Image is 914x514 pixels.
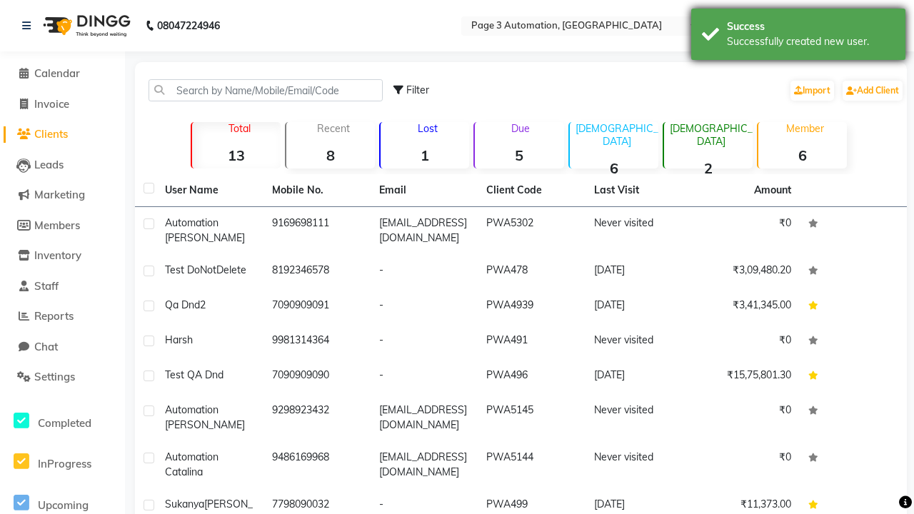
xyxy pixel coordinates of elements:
a: Reports [4,308,121,325]
img: logo [36,6,134,46]
span: Automation [PERSON_NAME] [165,403,245,431]
td: 9486169968 [263,441,371,488]
a: Calendar [4,66,121,82]
a: Inventory [4,248,121,264]
td: [DATE] [586,289,693,324]
td: PWA496 [478,359,585,394]
td: PWA5145 [478,394,585,441]
td: 9298923432 [263,394,371,441]
td: [EMAIL_ADDRESS][DOMAIN_NAME] [371,441,478,488]
span: Chat [34,340,58,353]
td: ₹0 [693,394,800,441]
span: Upcoming [38,498,89,512]
td: ₹0 [693,441,800,488]
span: Invoice [34,97,69,111]
td: [EMAIL_ADDRESS][DOMAIN_NAME] [371,394,478,441]
td: - [371,359,478,394]
span: Reports [34,309,74,323]
a: Members [4,218,121,234]
span: Harsh [165,333,193,346]
span: Filter [406,84,429,96]
td: PWA491 [478,324,585,359]
td: ₹0 [693,324,800,359]
td: - [371,254,478,289]
span: Test QA Dnd [165,368,224,381]
th: Amount [745,174,800,206]
td: [DATE] [586,359,693,394]
td: Never visited [586,394,693,441]
td: 7090909090 [263,359,371,394]
td: ₹0 [693,207,800,254]
b: 08047224946 [157,6,220,46]
span: Settings [34,370,75,383]
a: Clients [4,126,121,143]
a: Import [790,81,834,101]
td: 9169698111 [263,207,371,254]
a: Marketing [4,187,121,203]
p: Total [198,122,281,135]
th: Email [371,174,478,207]
input: Search by Name/Mobile/Email/Code [149,79,383,101]
td: PWA478 [478,254,585,289]
span: InProgress [38,457,91,470]
a: Invoice [4,96,121,113]
strong: 5 [475,146,563,164]
a: Settings [4,369,121,385]
span: Inventory [34,248,81,262]
th: User Name [156,174,263,207]
td: ₹3,41,345.00 [693,289,800,324]
td: [EMAIL_ADDRESS][DOMAIN_NAME] [371,207,478,254]
th: Last Visit [586,174,693,207]
td: PWA4939 [478,289,585,324]
th: Client Code [478,174,585,207]
td: Never visited [586,441,693,488]
a: Chat [4,339,121,356]
span: Sukanya [165,498,204,510]
p: [DEMOGRAPHIC_DATA] [576,122,658,148]
span: Clients [34,127,68,141]
td: ₹15,75,801.30 [693,359,800,394]
td: 9981314364 [263,324,371,359]
p: Recent [292,122,375,135]
span: Leads [34,158,64,171]
a: Leads [4,157,121,173]
strong: 8 [286,146,375,164]
strong: 1 [381,146,469,164]
td: PWA5144 [478,441,585,488]
div: Success [727,19,895,34]
span: Completed [38,416,91,430]
td: Never visited [586,207,693,254]
td: Never visited [586,324,693,359]
th: Mobile No. [263,174,371,207]
td: PWA5302 [478,207,585,254]
td: ₹3,09,480.20 [693,254,800,289]
p: Lost [386,122,469,135]
td: [DATE] [586,254,693,289]
td: 7090909091 [263,289,371,324]
strong: 13 [192,146,281,164]
p: [DEMOGRAPHIC_DATA] [670,122,753,148]
td: 8192346578 [263,254,371,289]
strong: 2 [664,159,753,177]
div: Successfully created new user. [727,34,895,49]
span: Test DoNotDelete [165,263,246,276]
a: Staff [4,278,121,295]
span: Qa Dnd2 [165,298,206,311]
span: Automation [PERSON_NAME] [165,216,245,244]
span: Marketing [34,188,85,201]
p: Due [478,122,563,135]
a: Add Client [843,81,903,101]
td: - [371,289,478,324]
p: Member [764,122,847,135]
span: Members [34,218,80,232]
span: Staff [34,279,59,293]
strong: 6 [570,159,658,177]
td: - [371,324,478,359]
span: Automation Catalina [165,450,219,478]
span: Calendar [34,66,80,80]
strong: 6 [758,146,847,164]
